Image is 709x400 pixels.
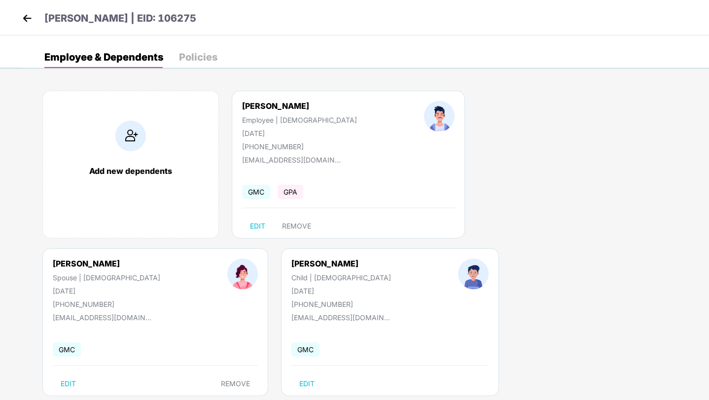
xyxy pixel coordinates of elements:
[44,11,196,26] p: [PERSON_NAME] | EID: 106275
[282,222,311,230] span: REMOVE
[53,313,151,322] div: [EMAIL_ADDRESS][DOMAIN_NAME]
[179,52,217,62] div: Policies
[299,380,315,388] span: EDIT
[115,121,146,151] img: addIcon
[250,222,265,230] span: EDIT
[53,259,160,268] div: [PERSON_NAME]
[278,185,303,199] span: GPA
[53,273,160,282] div: Spouse | [DEMOGRAPHIC_DATA]
[291,342,319,357] span: GMC
[61,380,76,388] span: EDIT
[44,52,163,62] div: Employee & Dependents
[20,11,35,26] img: back
[291,313,390,322] div: [EMAIL_ADDRESS][DOMAIN_NAME]
[213,376,258,392] button: REMOVE
[291,273,391,282] div: Child | [DEMOGRAPHIC_DATA]
[242,116,357,124] div: Employee | [DEMOGRAPHIC_DATA]
[291,376,322,392] button: EDIT
[53,166,209,176] div: Add new dependents
[53,300,160,308] div: [PHONE_NUMBER]
[242,156,341,164] div: [EMAIL_ADDRESS][DOMAIN_NAME]
[242,185,270,199] span: GMC
[53,376,84,392] button: EDIT
[53,287,160,295] div: [DATE]
[424,101,455,132] img: profileImage
[291,287,391,295] div: [DATE]
[274,218,319,234] button: REMOVE
[242,142,357,151] div: [PHONE_NUMBER]
[291,259,391,268] div: [PERSON_NAME]
[227,259,258,289] img: profileImage
[458,259,489,289] img: profileImage
[242,129,357,137] div: [DATE]
[242,218,273,234] button: EDIT
[242,101,357,111] div: [PERSON_NAME]
[53,342,81,357] span: GMC
[221,380,250,388] span: REMOVE
[291,300,391,308] div: [PHONE_NUMBER]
